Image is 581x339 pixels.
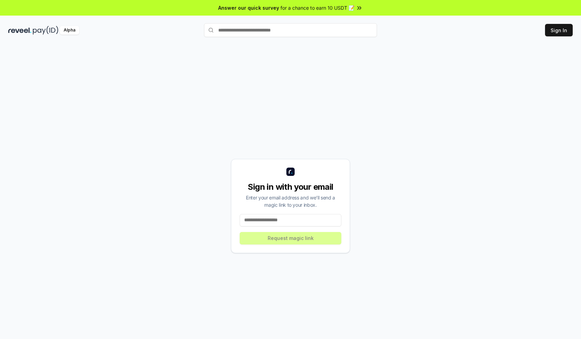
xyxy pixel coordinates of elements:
[545,24,573,36] button: Sign In
[240,181,341,193] div: Sign in with your email
[280,4,354,11] span: for a chance to earn 10 USDT 📝
[8,26,31,35] img: reveel_dark
[60,26,79,35] div: Alpha
[33,26,58,35] img: pay_id
[218,4,279,11] span: Answer our quick survey
[240,194,341,208] div: Enter your email address and we’ll send a magic link to your inbox.
[286,168,295,176] img: logo_small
